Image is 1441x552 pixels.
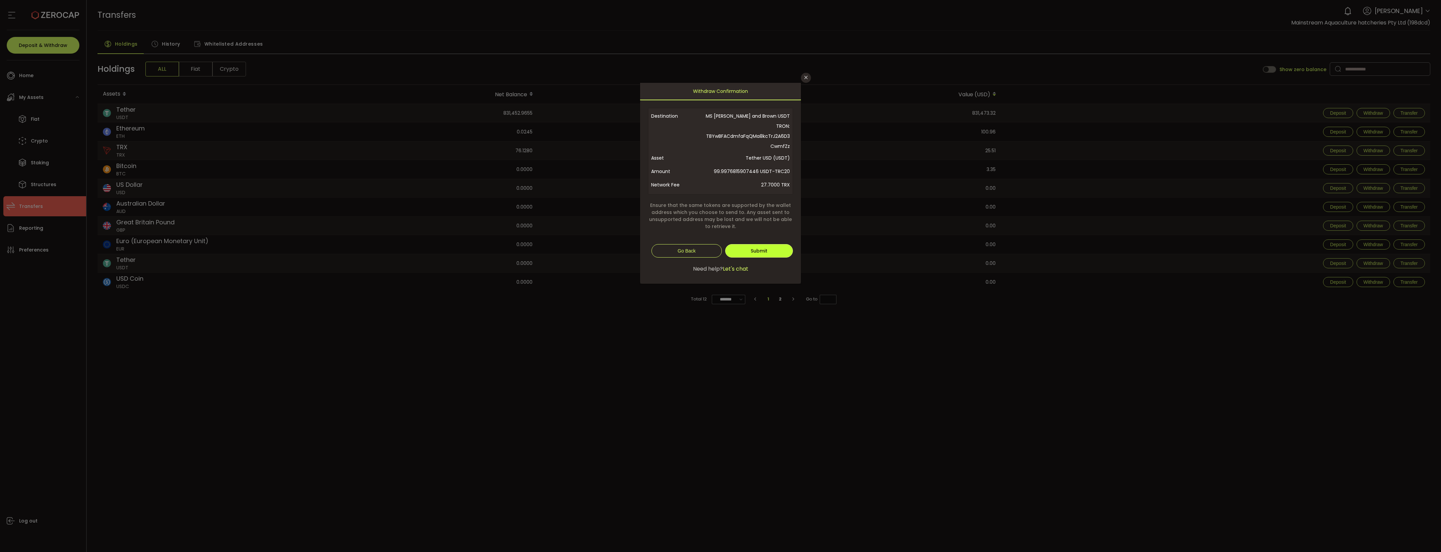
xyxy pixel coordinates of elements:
span: MS [PERSON_NAME] and Brown USDT TRON: TBYwBFACdmfaFqQMa8kcTrJ2A6D3CwmfZz [705,111,790,151]
span: 99.9976815907446 USDT-TRC20 [705,165,790,178]
button: Go Back [651,244,722,258]
span: Go Back [678,248,696,254]
span: Let's chat [723,265,748,273]
button: Close [801,73,811,83]
span: Network Fee [651,178,705,191]
span: Submit [751,247,767,254]
span: Withdraw Confirmation [693,83,748,100]
span: Asset [651,151,705,165]
span: 27.7000 TRX [705,178,790,191]
button: Submit [725,244,793,258]
iframe: Chat Widget [1407,520,1441,552]
span: Need help? [693,265,723,273]
span: Amount [651,165,705,178]
span: Ensure that the same tokens are supported by the wallet address which you choose to send to. Any ... [648,202,793,230]
div: dialog [640,83,801,284]
span: Tether USD (USDT) [705,151,790,165]
span: Destination [651,111,705,151]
